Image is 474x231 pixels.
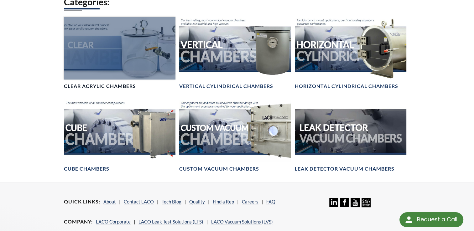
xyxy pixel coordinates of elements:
h4: Company [64,218,93,225]
a: LACO Vacuum Solutions (LVS) [211,219,273,224]
h4: Clear Acrylic Chambers [64,83,136,90]
a: Custom Vacuum Chamber headerCustom Vacuum Chambers [179,100,291,172]
a: About [103,199,116,204]
h4: Vertical Cylindrical Chambers [179,83,273,90]
h4: Leak Detector Vacuum Chambers [295,166,394,172]
img: round button [404,215,414,225]
h4: Horizontal Cylindrical Chambers [295,83,398,90]
a: Horizontal Cylindrical headerHorizontal Cylindrical Chambers [295,17,406,90]
div: Request a Call [417,212,457,227]
a: Careers [242,199,258,204]
a: Cube Chambers headerCube Chambers [64,100,175,172]
a: LACO Corporate [96,219,131,224]
a: LACO Leak Test Solutions (LTS) [138,219,203,224]
a: Leak Test Vacuum Chambers headerLeak Detector Vacuum Chambers [295,100,406,172]
a: Contact LACO [124,199,154,204]
h4: Custom Vacuum Chambers [179,166,259,172]
a: 24/7 Support [362,203,371,208]
img: 24/7 Support Icon [362,198,371,207]
h4: Cube Chambers [64,166,109,172]
a: FAQ [266,199,275,204]
a: Find a Rep [213,199,234,204]
a: Vertical Vacuum Chambers headerVertical Cylindrical Chambers [179,17,291,90]
a: Clear Chambers headerClear Acrylic Chambers [64,17,175,90]
a: Tech Blog [162,199,181,204]
div: Request a Call [399,212,463,227]
h4: Quick Links [64,198,100,205]
a: Quality [189,199,205,204]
